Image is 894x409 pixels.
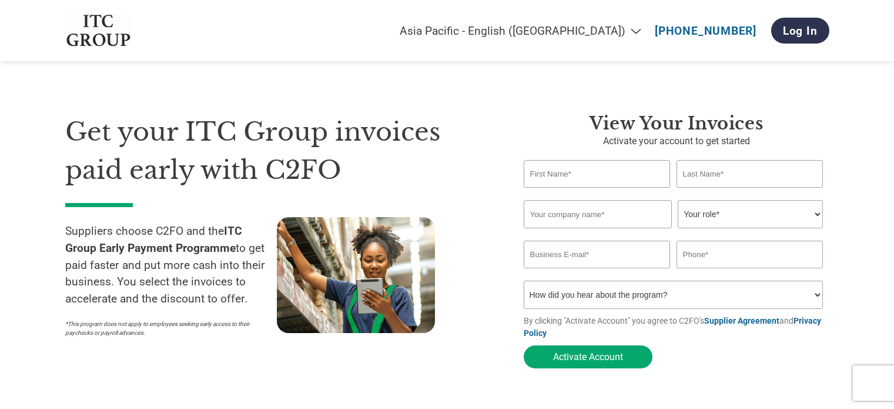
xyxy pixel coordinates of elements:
[524,345,652,368] button: Activate Account
[65,223,277,308] p: Suppliers choose C2FO and the to get paid faster and put more cash into their business. You selec...
[677,189,823,195] div: Invalid last name or last name is too long
[524,113,829,134] h3: View your invoices
[704,316,779,325] a: Supplier Agreement
[677,270,823,276] div: Inavlid Phone Number
[277,217,435,333] img: supply chain worker
[524,189,671,195] div: Invalid first name or first name is too long
[678,200,823,228] select: Title/Role
[655,24,756,38] a: [PHONE_NUMBER]
[524,316,821,338] a: Privacy Policy
[65,15,132,47] img: ITC Group
[524,160,671,188] input: First Name*
[524,200,672,228] input: Your company name*
[65,320,265,337] p: *This program does not apply to employees seeking early access to their paychecks or payroll adva...
[524,315,829,340] p: By clicking "Activate Account" you agree to C2FO's and
[65,224,242,255] strong: ITC Group Early Payment Programme
[524,134,829,148] p: Activate your account to get started
[677,241,823,268] input: Phone*
[677,160,823,188] input: Last Name*
[524,270,671,276] div: Inavlid Email Address
[524,241,671,268] input: Invalid Email format
[65,113,488,189] h1: Get your ITC Group invoices paid early with C2FO
[524,230,823,236] div: Invalid company name or company name is too long
[771,18,829,44] a: Log In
